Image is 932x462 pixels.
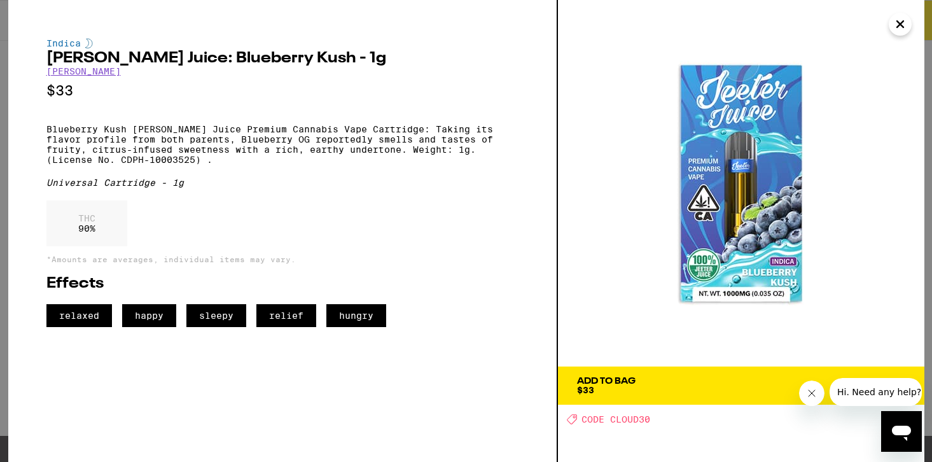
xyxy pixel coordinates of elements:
h2: Effects [46,276,518,291]
div: Indica [46,38,518,48]
p: Blueberry Kush [PERSON_NAME] Juice Premium Cannabis Vape Cartridge: Taking its flavor profile fro... [46,124,518,165]
span: $33 [577,385,594,395]
span: sleepy [186,304,246,327]
iframe: Button to launch messaging window [881,411,922,452]
div: 90 % [46,200,127,246]
div: Add To Bag [577,377,636,386]
span: happy [122,304,176,327]
p: *Amounts are averages, individual items may vary. [46,255,518,263]
span: hungry [326,304,386,327]
p: THC [78,213,95,223]
p: $33 [46,83,518,99]
a: [PERSON_NAME] [46,66,121,76]
div: Universal Cartridge - 1g [46,178,518,188]
button: Close [889,13,912,36]
span: relief [256,304,316,327]
span: CODE CLOUD30 [581,414,650,424]
iframe: Message from company [830,378,922,406]
h2: [PERSON_NAME] Juice: Blueberry Kush - 1g [46,51,518,66]
span: relaxed [46,304,112,327]
iframe: Close message [799,381,824,406]
img: indicaColor.svg [85,38,93,48]
button: Add To Bag$33 [558,367,924,405]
